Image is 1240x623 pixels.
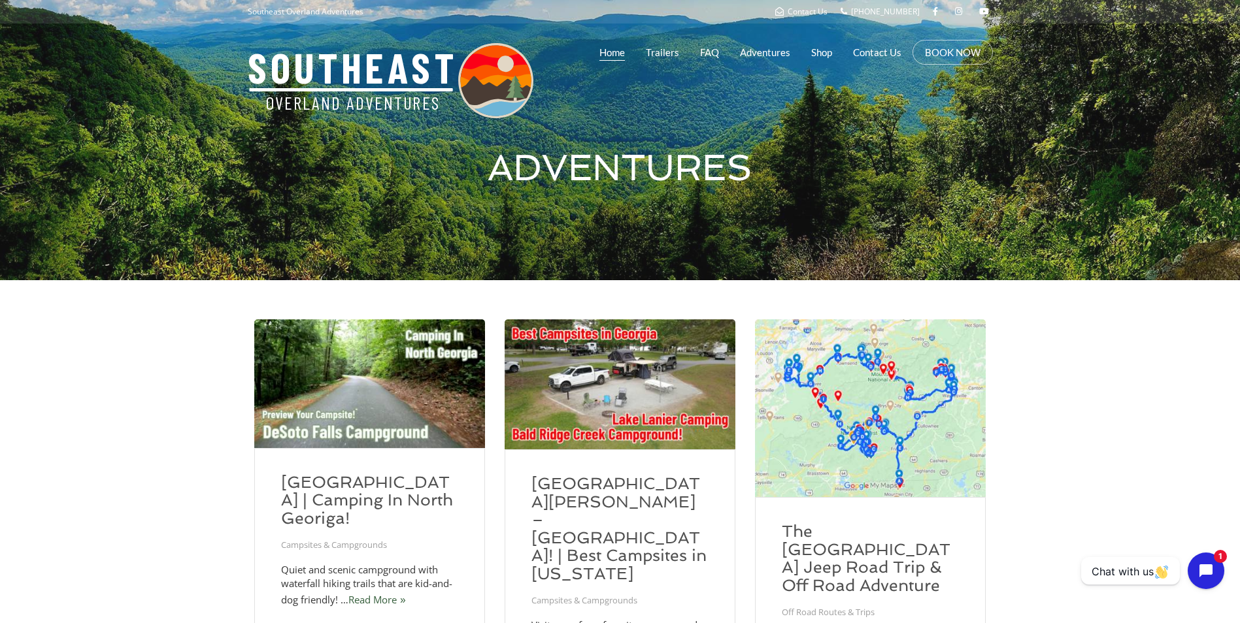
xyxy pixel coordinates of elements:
a: [PHONE_NUMBER] [841,6,920,17]
a: Shop [811,36,832,69]
a: [GEOGRAPHIC_DATA] | Camping In North Georiga! [281,473,453,528]
a: Contact Us [853,36,901,69]
a: Contact Us [775,6,828,17]
a: FAQ [700,36,719,69]
a: Trailers [646,36,679,69]
img: Southeast Overland Adventures [248,43,533,118]
span: Contact Us [788,6,828,17]
a: Read More [348,593,406,606]
p: Quiet and scenic campground with waterfall hiking trails that are kid-and-dog friendly! … [281,563,458,608]
img: DeSoto-Falls-Campground-YouTube-Thumbnail.jpg [254,319,485,447]
a: Off Road Routes & Trips [782,606,875,618]
p: Southeast Overland Adventures [248,3,363,20]
a: BOOK NOW [925,46,980,59]
a: Campsites & Campgrounds [531,594,637,606]
a: Home [599,36,625,69]
img: best-campsites-in-georgia-lake-lanier-camping-bald-ridge-campground.jpg [505,319,735,449]
a: [GEOGRAPHIC_DATA][PERSON_NAME] – [GEOGRAPHIC_DATA]! | Best Campsites in [US_STATE] [531,474,707,583]
a: The [GEOGRAPHIC_DATA] Jeep Road Trip & Off Road Adventure [782,522,950,595]
h1: ADVENTURES [258,148,983,188]
img: Great-Smoky-Mountains-Jeep-Road-Trip-And-Off-Road-Adventure-Featured-Image.jpg [755,319,986,497]
a: Adventures [740,36,790,69]
span: [PHONE_NUMBER] [851,6,920,17]
a: Campsites & Campgrounds [281,539,387,551]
